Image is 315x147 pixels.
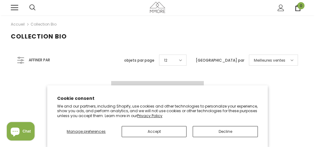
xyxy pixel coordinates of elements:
[11,21,25,28] a: Accueil
[67,129,106,134] span: Manage preferences
[11,32,67,41] span: Collection Bio
[5,122,36,142] inbox-online-store-chat: Shopify online store chat
[57,95,258,102] h2: Cookie consent
[297,2,304,9] span: 0
[164,57,167,63] span: 12
[31,22,57,27] a: Collection Bio
[137,113,162,118] a: Privacy Policy
[57,104,258,118] p: We and our partners, including Shopify, use cookies and other technologies to personalize your ex...
[193,126,258,137] button: Decline
[57,126,115,137] button: Manage preferences
[150,2,165,13] img: Cas MMORE
[29,57,50,63] span: Affiner par
[254,57,285,63] span: Meilleures ventes
[122,126,187,137] button: Accept
[196,57,244,63] label: [GEOGRAPHIC_DATA] par
[295,5,301,11] a: 0
[124,57,154,63] label: objets par page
